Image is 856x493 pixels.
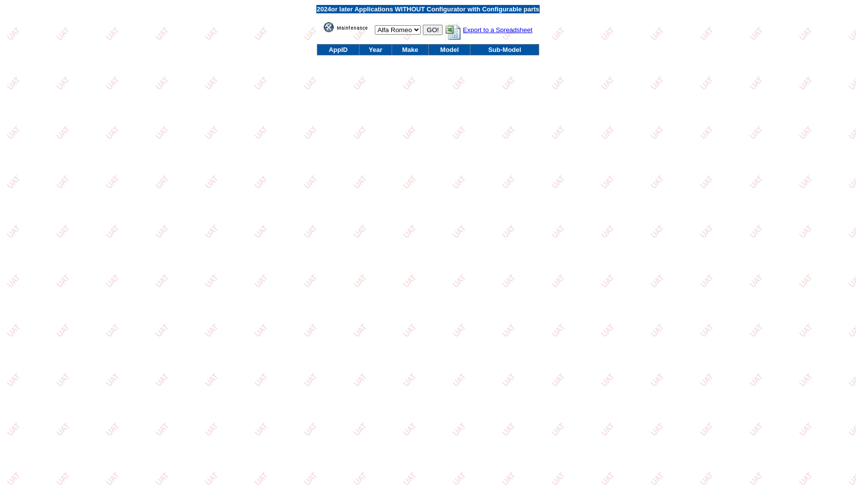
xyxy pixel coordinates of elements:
[317,45,359,55] td: AppID
[429,45,470,55] td: Model
[316,5,540,13] td: or later Applications WITHOUT Configurator with Configurable parts
[445,26,532,34] a: Export to a Spreadsheet
[392,45,429,55] td: Make
[324,22,373,32] img: maint.gif
[317,5,331,13] span: 2024
[359,45,392,55] td: Year
[445,22,463,42] img: MSExcel.jpg
[470,45,539,55] td: Sub-Model
[423,25,443,35] input: GO!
